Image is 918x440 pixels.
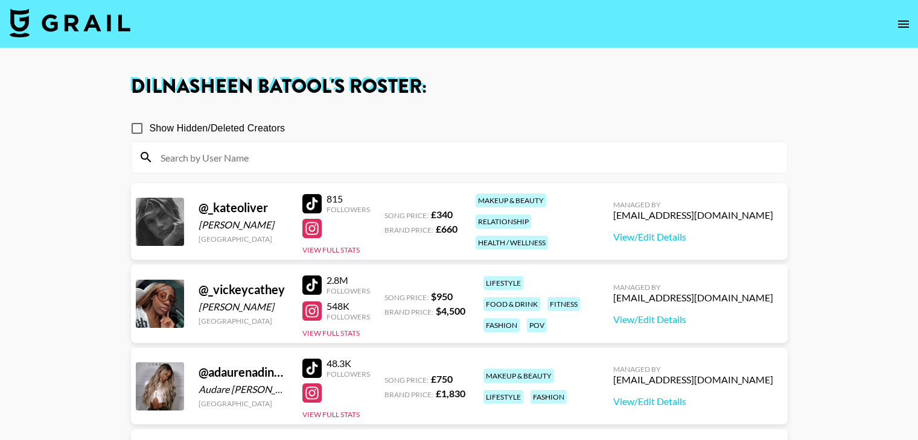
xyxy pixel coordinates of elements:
[483,390,523,404] div: lifestyle
[613,395,773,407] a: View/Edit Details
[613,292,773,304] div: [EMAIL_ADDRESS][DOMAIN_NAME]
[199,316,288,325] div: [GEOGRAPHIC_DATA]
[436,223,457,234] strong: £ 660
[10,8,130,37] img: Grail Talent
[384,225,433,234] span: Brand Price:
[476,193,546,207] div: makeup & beauty
[431,291,453,302] strong: $ 950
[199,219,288,231] div: [PERSON_NAME]
[613,365,773,374] div: Managed By
[531,390,567,404] div: fashion
[199,282,288,297] div: @ _vickeycathey
[384,211,429,220] span: Song Price:
[327,286,370,295] div: Followers
[384,293,429,302] span: Song Price:
[199,365,288,380] div: @ adaurenadine2.0
[483,297,540,311] div: food & drink
[384,376,429,385] span: Song Price:
[131,77,788,96] h1: Dilnasheen Batool 's Roster:
[302,245,360,254] button: View Full Stats
[613,209,773,221] div: [EMAIL_ADDRESS][DOMAIN_NAME]
[327,300,370,312] div: 548K
[436,388,465,399] strong: £ 1,830
[384,307,433,316] span: Brand Price:
[483,318,520,332] div: fashion
[199,234,288,244] div: [GEOGRAPHIC_DATA]
[327,274,370,286] div: 2.8M
[327,369,370,379] div: Followers
[327,193,370,205] div: 815
[483,276,523,290] div: lifestyle
[613,283,773,292] div: Managed By
[199,200,288,215] div: @ _kateoliver
[302,328,360,338] button: View Full Stats
[384,390,433,399] span: Brand Price:
[431,373,453,385] strong: £ 750
[327,357,370,369] div: 48.3K
[327,312,370,321] div: Followers
[302,410,360,419] button: View Full Stats
[613,374,773,386] div: [EMAIL_ADDRESS][DOMAIN_NAME]
[613,200,773,209] div: Managed By
[150,121,285,136] span: Show Hidden/Deleted Creators
[483,369,554,383] div: makeup & beauty
[327,205,370,214] div: Followers
[199,301,288,313] div: [PERSON_NAME]
[527,318,547,332] div: pov
[153,148,780,167] input: Search by User Name
[891,12,916,36] button: open drawer
[436,305,465,316] strong: $ 4,500
[476,236,548,250] div: health / wellness
[199,383,288,395] div: Audare [PERSON_NAME]
[613,231,773,243] a: View/Edit Details
[476,215,531,228] div: relationship
[431,209,453,220] strong: £ 340
[613,313,773,325] a: View/Edit Details
[547,297,580,311] div: fitness
[199,399,288,408] div: [GEOGRAPHIC_DATA]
